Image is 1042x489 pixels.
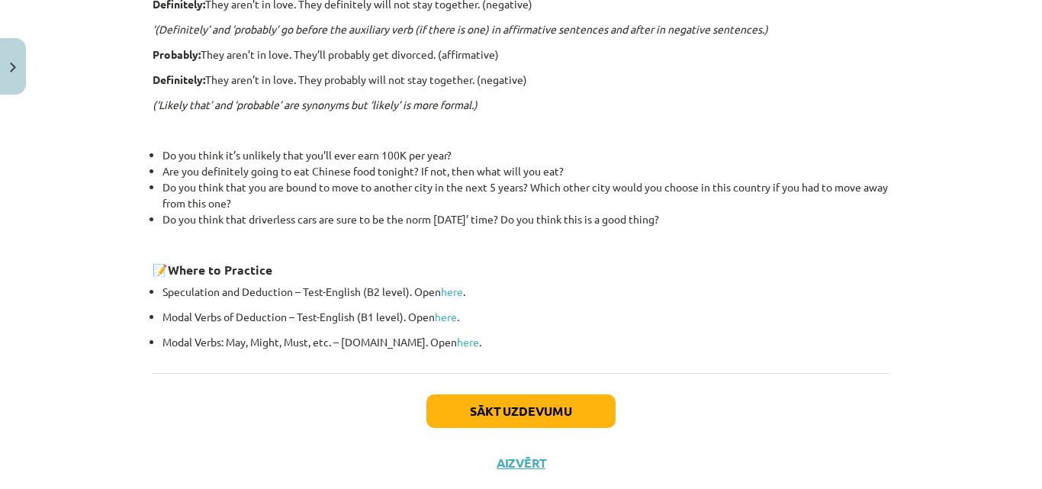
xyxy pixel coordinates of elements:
a: here [435,310,457,323]
em: (‘Likely that’ and ‘probable’ are synonyms but ‘likely’ is more formal.) [153,98,478,111]
p: Speculation and Deduction – Test-English (B2 level). Open . [162,284,889,300]
h3: 📝 [153,251,889,279]
li: Are you definitely going to eat Chinese food tonight? If not, then what will you eat? [162,163,889,179]
li: Do you think it’s unlikely that you’ll ever earn 100K per year? [162,147,889,163]
strong: Probably: [153,47,201,61]
p: They aren’t in love. They probably will not stay together. (negative) [153,72,889,88]
strong: Definitely: [153,72,205,86]
a: here [457,335,479,349]
button: Sākt uzdevumu [426,394,616,428]
a: here [441,285,463,298]
li: Do you think that you are bound to move to another city in the next 5 years? Which other city wou... [162,179,889,211]
em: ‘(Definitely’ and ‘probably’ go before the auxiliary verb (if there is one) in affirmative senten... [153,22,768,36]
li: Do you think that driverless cars are sure to be the norm [DATE]’ time? Do you think this is a go... [162,211,889,243]
button: Aizvērt [492,455,550,471]
p: They aren’t in love. They’ll probably get divorced. (affirmative) [153,47,889,63]
strong: Where to Practice [168,262,272,278]
p: Modal Verbs of Deduction – Test-English (B1 level). Open . [162,309,889,325]
p: Modal Verbs: May, Might, Must, etc. – [DOMAIN_NAME]. Open . [162,334,889,350]
img: icon-close-lesson-0947bae3869378f0d4975bcd49f059093ad1ed9edebbc8119c70593378902aed.svg [10,63,16,72]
